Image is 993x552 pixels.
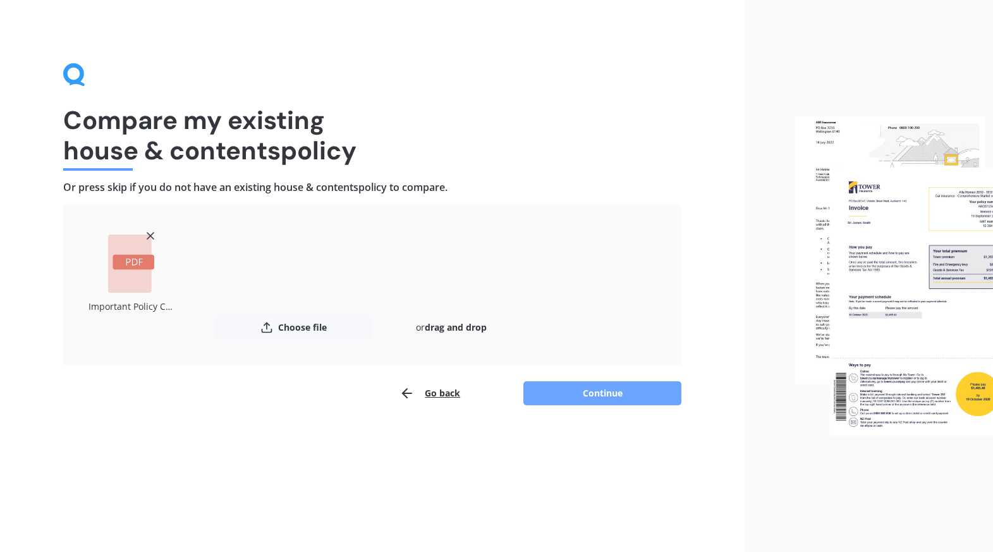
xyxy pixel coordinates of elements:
[214,315,372,340] button: Choose file
[425,321,487,333] b: drag and drop
[88,298,174,315] div: Important Policy Changes MKP014860_1715.pdf
[63,181,681,194] h4: Or press skip if you do not have an existing house & contents policy to compare.
[372,315,530,340] div: or
[63,105,681,166] h1: Compare my existing house & contents policy
[795,116,993,436] img: files.webp
[523,381,681,405] button: Continue
[399,381,460,406] button: Go back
